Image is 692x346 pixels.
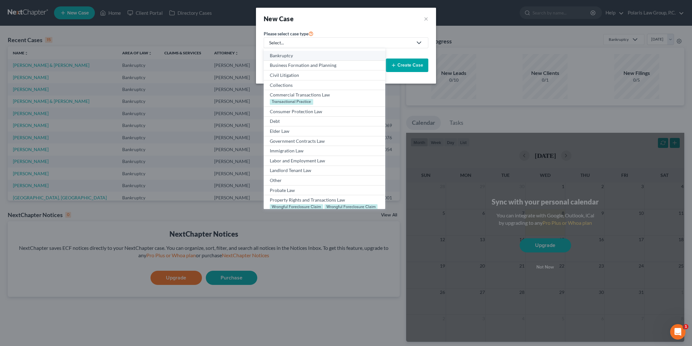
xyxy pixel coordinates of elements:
a: Property Rights and Transactions Law Wrongful Foreclosure ClaimWrongful Foreclosure Claim [264,195,385,212]
button: × [424,14,428,23]
a: Business Formation and Planning [264,61,385,71]
div: Commercial Transactions Law [270,92,379,98]
div: Wrongful Foreclosure Claim [270,204,323,210]
div: Landlord Tenant Law [270,167,379,174]
a: Other [264,176,385,186]
a: Collections [264,80,385,90]
a: Civil Litigation [264,70,385,80]
div: Business Formation and Planning [270,62,379,68]
a: Landlord Tenant Law [264,166,385,176]
div: Other [270,177,379,184]
button: Create Case [386,59,428,72]
div: Civil Litigation [270,72,379,78]
a: Labor and Employment Law [264,156,385,166]
div: Wrongful Foreclosure Claim [324,204,378,210]
a: Bankruptcy [264,51,385,61]
a: Debt [264,117,385,127]
a: Immigration Law [264,146,385,156]
a: Probate Law [264,186,385,196]
span: Please select case type [264,31,308,36]
span: 1 [683,324,688,329]
div: Bankruptcy [270,52,379,59]
div: Transactional Practice [270,99,313,105]
strong: New Case [264,15,294,23]
div: Select... [269,40,413,46]
div: Probate Law [270,187,379,194]
a: Commercial Transactions Law Transactional Practice [264,90,385,107]
iframe: Intercom live chat [670,324,686,340]
a: Consumer Protection Law [264,107,385,117]
a: Elder Law [264,126,385,136]
div: Labor and Employment Law [270,158,379,164]
a: Government Contracts Law [264,136,385,146]
div: Immigration Law [270,148,379,154]
div: Government Contracts Law [270,138,379,144]
div: Consumer Protection Law [270,108,379,115]
div: Elder Law [270,128,379,134]
div: Property Rights and Transactions Law [270,197,379,203]
div: Debt [270,118,379,124]
div: Collections [270,82,379,88]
